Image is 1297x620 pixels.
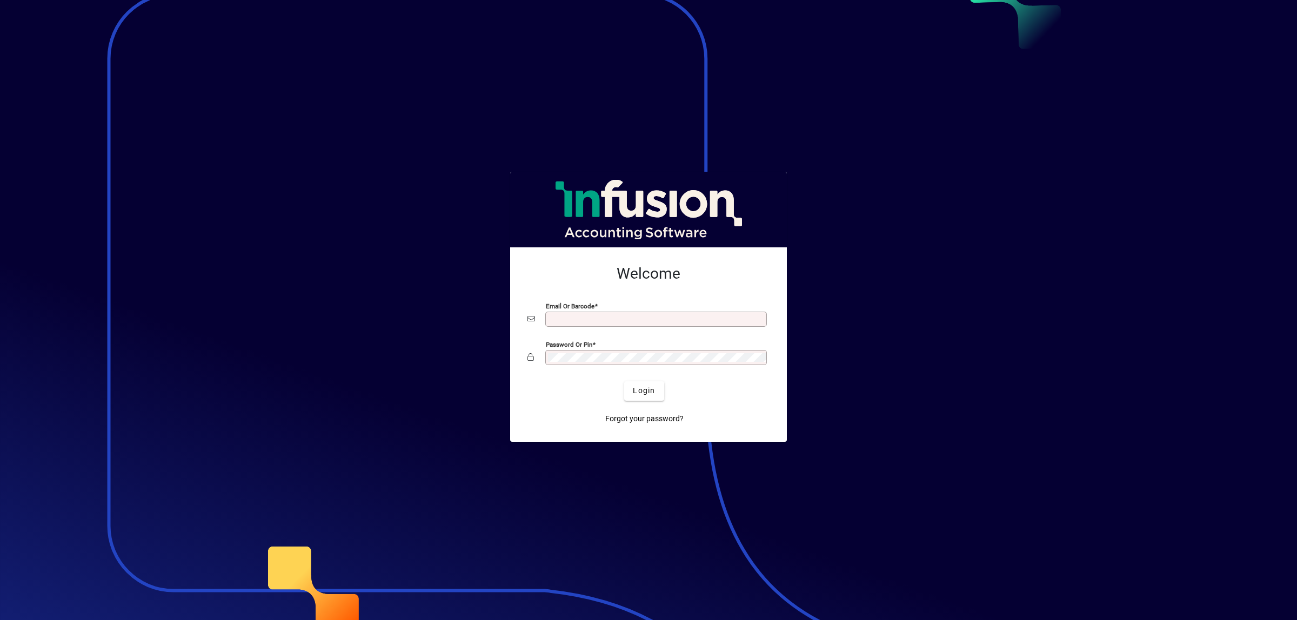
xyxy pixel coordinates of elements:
mat-label: Email or Barcode [546,302,594,309]
button: Login [624,381,664,401]
span: Forgot your password? [605,413,684,424]
a: Forgot your password? [601,409,688,429]
h2: Welcome [527,265,770,283]
span: Login [633,385,655,396]
mat-label: Password or Pin [546,340,592,348]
